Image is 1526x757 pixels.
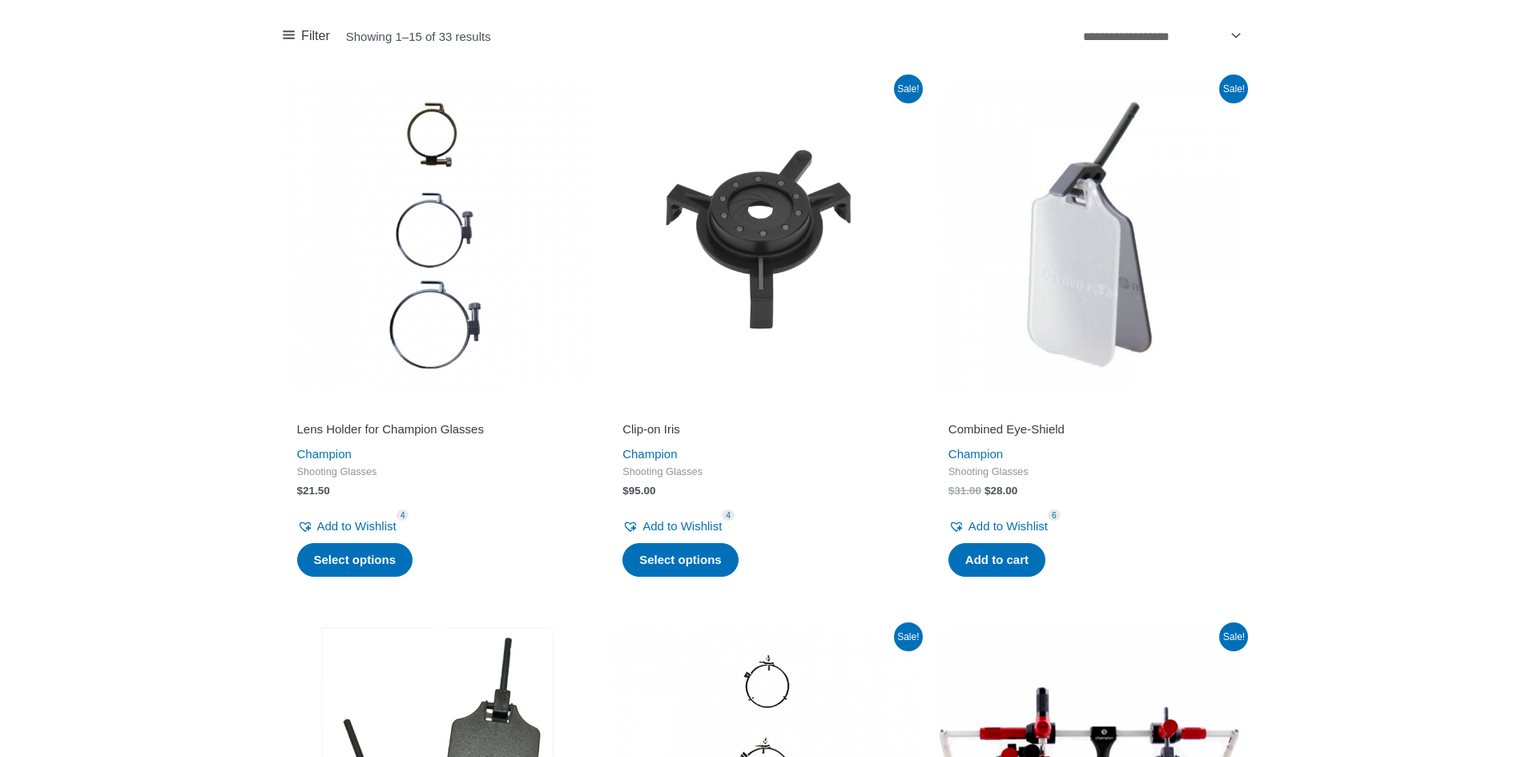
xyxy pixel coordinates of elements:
[317,519,397,533] span: Add to Wishlist
[297,465,578,479] span: Shooting Glasses
[622,543,739,577] a: Select options for “Clip-on Iris”
[301,24,330,48] span: Filter
[297,399,578,418] iframe: Customer reviews powered by Trustpilot
[622,421,904,443] a: Clip-on Iris
[642,519,722,533] span: Add to Wishlist
[948,421,1230,443] a: Combined Eye-Shield
[1077,23,1244,50] select: Shop order
[984,485,1017,497] bdi: 28.00
[948,485,955,497] span: $
[1219,622,1248,651] span: Sale!
[283,24,330,48] a: Filter
[297,485,330,497] bdi: 21.50
[297,485,304,497] span: $
[608,79,918,389] img: Clip-on Iris
[1219,74,1248,103] span: Sale!
[397,509,409,521] span: 4
[297,515,397,538] a: Add to Wishlist
[722,509,735,521] span: 4
[948,485,981,497] bdi: 31.00
[1048,509,1061,521] span: 6
[984,485,991,497] span: $
[948,465,1230,479] span: Shooting Glasses
[622,515,722,538] a: Add to Wishlist
[622,421,904,437] h2: Clip-on Iris
[622,399,904,418] iframe: Customer reviews powered by Trustpilot
[948,399,1230,418] iframe: Customer reviews powered by Trustpilot
[948,515,1048,538] a: Add to Wishlist
[894,74,923,103] span: Sale!
[297,421,578,437] h2: Lens Holder for Champion Glasses
[622,465,904,479] span: Shooting Glasses
[948,421,1230,437] h2: Combined Eye-Shield
[346,30,491,42] p: Showing 1–15 of 33 results
[934,79,1244,389] img: Combined Eye-Shield
[622,447,677,461] a: Champion
[968,519,1048,533] span: Add to Wishlist
[948,543,1045,577] a: Add to cart: “Combined Eye-Shield”
[894,622,923,651] span: Sale!
[622,485,655,497] bdi: 95.00
[297,543,413,577] a: Select options for “Lens Holder for Champion Glasses”
[283,79,593,389] img: Lens Holder for Champion Glasses
[297,447,352,461] a: Champion
[622,485,629,497] span: $
[948,447,1003,461] a: Champion
[297,421,578,443] a: Lens Holder for Champion Glasses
